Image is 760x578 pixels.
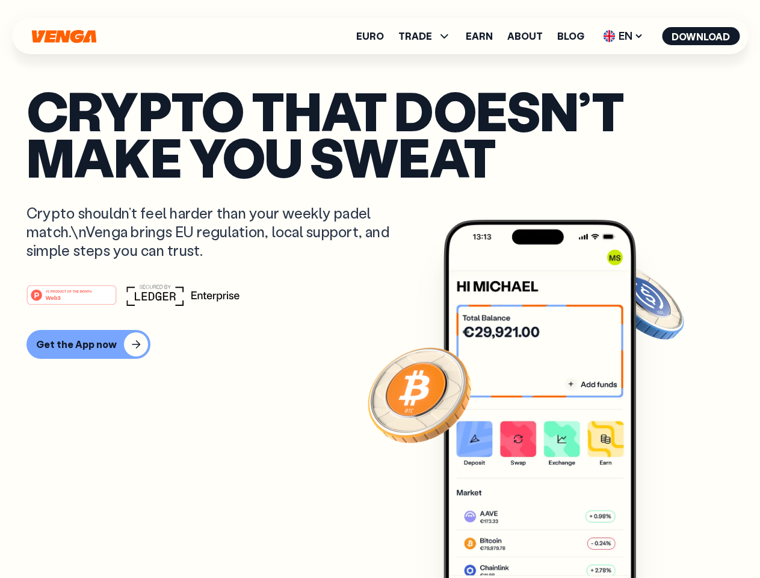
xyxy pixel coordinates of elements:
span: TRADE [398,31,432,41]
tspan: #1 PRODUCT OF THE MONTH [46,289,91,293]
img: Bitcoin [365,340,474,449]
a: #1 PRODUCT OF THE MONTHWeb3 [26,292,117,308]
a: Earn [466,31,493,41]
img: USDC coin [600,259,687,346]
p: Crypto shouldn’t feel harder than your weekly padel match.\nVenga brings EU regulation, local sup... [26,204,407,260]
svg: Home [30,30,97,43]
a: Euro [356,31,384,41]
button: Get the App now [26,330,150,359]
a: Blog [557,31,584,41]
img: flag-uk [603,30,615,42]
a: About [507,31,543,41]
div: Get the App now [36,338,117,350]
tspan: Web3 [46,294,61,300]
button: Download [662,27,740,45]
a: Get the App now [26,330,734,359]
span: TRADE [398,29,451,43]
p: Crypto that doesn’t make you sweat [26,87,734,179]
span: EN [599,26,647,46]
